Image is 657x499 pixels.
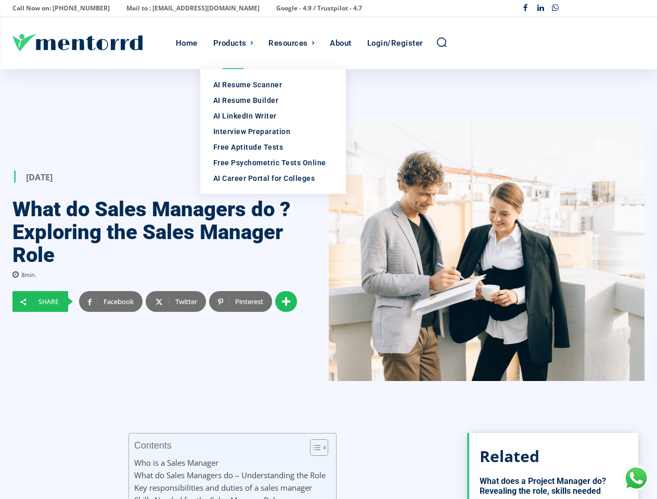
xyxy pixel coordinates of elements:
div: Home [176,17,198,69]
a: Login/Register [362,17,428,69]
a: AI Career Portal for Colleges [200,170,346,186]
p: Google - 4.9 / Trustpilot - 4.7 [276,1,362,16]
a: AI LinkedIn Writer [200,108,346,124]
span: min. [24,271,36,279]
a: About [325,17,357,69]
div: Interview Preparation [213,126,333,137]
div: AI Resume Scanner [213,80,333,90]
div: AI LinkedIn Writer [213,111,333,121]
div: Share [32,299,68,305]
p: Contents [134,440,172,451]
a: Twitter [146,291,206,312]
a: Resources [263,17,319,69]
a: What do Sales Managers do – Understanding the Role [134,469,326,481]
h1: What do Sales Managers do ? Exploring the Sales Manager Role [12,198,298,267]
a: What does a Project Manager do? Revealing the role, skills needed [480,476,606,496]
a: Toggle Table of Content [302,439,326,456]
a: Search [436,36,447,48]
h3: Related [480,449,539,464]
a: AI Resume Builder [200,93,346,108]
a: Logo [12,34,171,51]
a: Who is a Sales Manager [134,456,218,469]
div: Free Psychometric Tests Online [213,157,333,168]
a: Facebook [518,1,533,16]
a: Facebook [79,291,143,312]
a: AI Resume Scanner [200,77,346,93]
div: Chat with Us [623,465,649,491]
span: 8 [21,271,24,279]
a: Interview Preparation [200,124,346,139]
a: Key responsibilities and duties of a sales manager [134,481,312,494]
div: Twitter [169,291,206,312]
a: Products [208,17,259,69]
a: Linkedin [533,1,548,16]
a: Whatsapp [548,1,563,16]
div: Pinterest [229,291,272,312]
div: Free Aptitude Tests [213,142,333,152]
div: AI Resume Builder [213,95,333,106]
a: Free Psychometric Tests Online [200,155,346,170]
div: About [330,17,352,69]
a: Pinterest [209,291,272,312]
a: Home [171,17,203,69]
p: Mail to : [EMAIL_ADDRESS][DOMAIN_NAME] [126,1,260,16]
div: Facebook [97,291,143,312]
div: Login/Register [367,17,423,69]
p: Call Now on: [PHONE_NUMBER] [12,1,110,16]
div: Products [213,17,247,69]
time: [DATE] [26,171,53,182]
div: AI Career Portal for Colleges [213,173,333,183]
div: Resources [268,17,308,69]
a: Free Aptitude Tests [200,139,346,155]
